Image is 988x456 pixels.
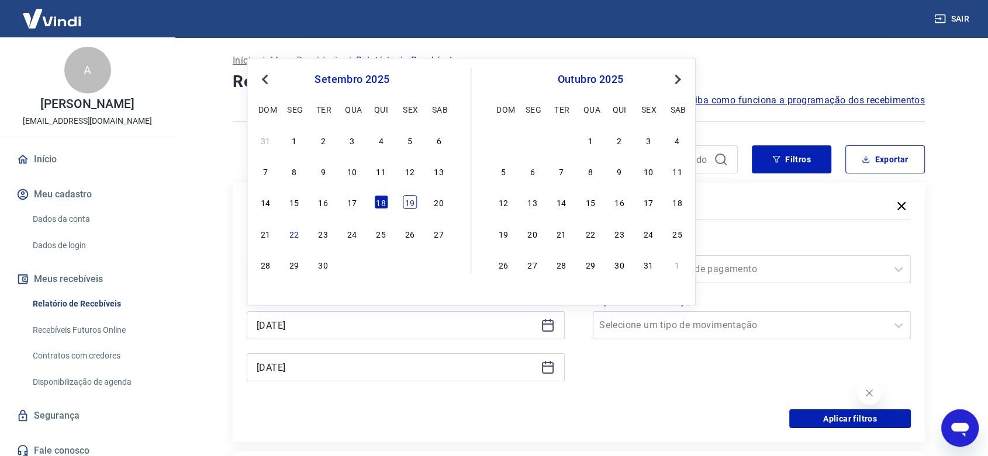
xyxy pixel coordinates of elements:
[374,257,388,271] div: Choose quinta-feira, 2 de outubro de 2025
[64,47,111,93] div: A
[641,227,655,241] div: Choose sexta-feira, 24 de outubro de 2025
[526,102,540,116] div: seg
[270,54,343,68] a: Meus Recebíveis
[257,131,447,273] div: month 2025-09
[403,195,417,209] div: Choose sexta-feira, 19 de setembro de 2025
[595,239,908,253] label: Forma de Pagamento
[595,295,908,309] label: Tipo de Movimentação
[233,54,256,68] a: Início
[345,102,359,116] div: qua
[287,227,301,241] div: Choose segunda-feira, 22 de setembro de 2025
[258,257,272,271] div: Choose domingo, 28 de setembro de 2025
[752,145,831,173] button: Filtros
[403,164,417,178] div: Choose sexta-feira, 12 de setembro de 2025
[496,164,510,178] div: Choose domingo, 5 de outubro de 2025
[14,266,161,292] button: Meus recebíveis
[496,257,510,271] div: Choose domingo, 26 de outubro de 2025
[683,93,925,107] a: Saiba como funciona a programação dos recebimentos
[316,257,330,271] div: Choose terça-feira, 30 de setembro de 2025
[347,54,351,68] p: /
[258,102,272,116] div: dom
[554,102,568,116] div: ter
[671,227,685,241] div: Choose sábado, 25 de outubro de 2025
[403,257,417,271] div: Choose sexta-feira, 3 de outubro de 2025
[374,102,388,116] div: qui
[28,234,161,257] a: Dados de login
[258,227,272,241] div: Choose domingo, 21 de setembro de 2025
[7,8,98,18] span: Olá! Precisa de ajuda?
[612,227,626,241] div: Choose quinta-feira, 23 de outubro de 2025
[287,257,301,271] div: Choose segunda-feira, 29 de setembro de 2025
[345,195,359,209] div: Choose quarta-feira, 17 de setembro de 2025
[374,133,388,147] div: Choose quinta-feira, 4 de setembro de 2025
[261,54,265,68] p: /
[14,147,161,172] a: Início
[287,164,301,178] div: Choose segunda-feira, 8 de setembro de 2025
[526,227,540,241] div: Choose segunda-feira, 20 de outubro de 2025
[554,257,568,271] div: Choose terça-feira, 28 de outubro de 2025
[432,102,446,116] div: sab
[356,54,457,68] p: Relatório de Recebíveis
[671,102,685,116] div: sab
[28,344,161,368] a: Contratos com credores
[28,292,161,316] a: Relatório de Recebíveis
[432,257,446,271] div: Choose sábado, 4 de outubro de 2025
[316,164,330,178] div: Choose terça-feira, 9 de setembro de 2025
[316,102,330,116] div: ter
[28,318,161,342] a: Recebíveis Futuros Online
[554,164,568,178] div: Choose terça-feira, 7 de outubro de 2025
[258,72,272,86] button: Previous Month
[612,164,626,178] div: Choose quinta-feira, 9 de outubro de 2025
[287,133,301,147] div: Choose segunda-feira, 1 de setembro de 2025
[316,227,330,241] div: Choose terça-feira, 23 de setembro de 2025
[526,195,540,209] div: Choose segunda-feira, 13 de outubro de 2025
[583,164,597,178] div: Choose quarta-feira, 8 de outubro de 2025
[345,257,359,271] div: Choose quarta-feira, 1 de outubro de 2025
[28,207,161,231] a: Dados da conta
[612,257,626,271] div: Choose quinta-feira, 30 de outubro de 2025
[374,164,388,178] div: Choose quinta-feira, 11 de setembro de 2025
[583,133,597,147] div: Choose quarta-feira, 1 de outubro de 2025
[526,133,540,147] div: Choose segunda-feira, 29 de setembro de 2025
[554,133,568,147] div: Choose terça-feira, 30 de setembro de 2025
[316,133,330,147] div: Choose terça-feira, 2 de setembro de 2025
[641,257,655,271] div: Choose sexta-feira, 31 de outubro de 2025
[671,164,685,178] div: Choose sábado, 11 de outubro de 2025
[554,227,568,241] div: Choose terça-feira, 21 de outubro de 2025
[403,227,417,241] div: Choose sexta-feira, 26 de setembro de 2025
[257,316,536,334] input: Data inicial
[14,182,161,207] button: Meu cadastro
[612,195,626,209] div: Choose quinta-feira, 16 de outubro de 2025
[257,358,536,376] input: Data final
[671,257,685,271] div: Choose sábado, 1 de novembro de 2025
[845,145,925,173] button: Exportar
[432,133,446,147] div: Choose sábado, 6 de setembro de 2025
[941,409,979,447] iframe: Botão para abrir a janela de mensagens
[858,381,881,405] iframe: Fechar mensagem
[495,72,686,86] div: outubro 2025
[526,257,540,271] div: Choose segunda-feira, 27 de outubro de 2025
[583,195,597,209] div: Choose quarta-feira, 15 de outubro de 2025
[641,133,655,147] div: Choose sexta-feira, 3 de outubro de 2025
[641,102,655,116] div: sex
[612,102,626,116] div: qui
[671,195,685,209] div: Choose sábado, 18 de outubro de 2025
[583,102,597,116] div: qua
[641,164,655,178] div: Choose sexta-feira, 10 de outubro de 2025
[671,133,685,147] div: Choose sábado, 4 de outubro de 2025
[789,409,911,428] button: Aplicar filtros
[14,1,90,36] img: Vindi
[496,133,510,147] div: Choose domingo, 28 de setembro de 2025
[345,133,359,147] div: Choose quarta-feira, 3 de setembro de 2025
[496,195,510,209] div: Choose domingo, 12 de outubro de 2025
[671,72,685,86] button: Next Month
[932,8,974,30] button: Sair
[23,115,152,127] p: [EMAIL_ADDRESS][DOMAIN_NAME]
[233,70,925,93] h4: Relatório de Recebíveis
[432,164,446,178] div: Choose sábado, 13 de setembro de 2025
[258,164,272,178] div: Choose domingo, 7 de setembro de 2025
[612,133,626,147] div: Choose quinta-feira, 2 de outubro de 2025
[345,227,359,241] div: Choose quarta-feira, 24 de setembro de 2025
